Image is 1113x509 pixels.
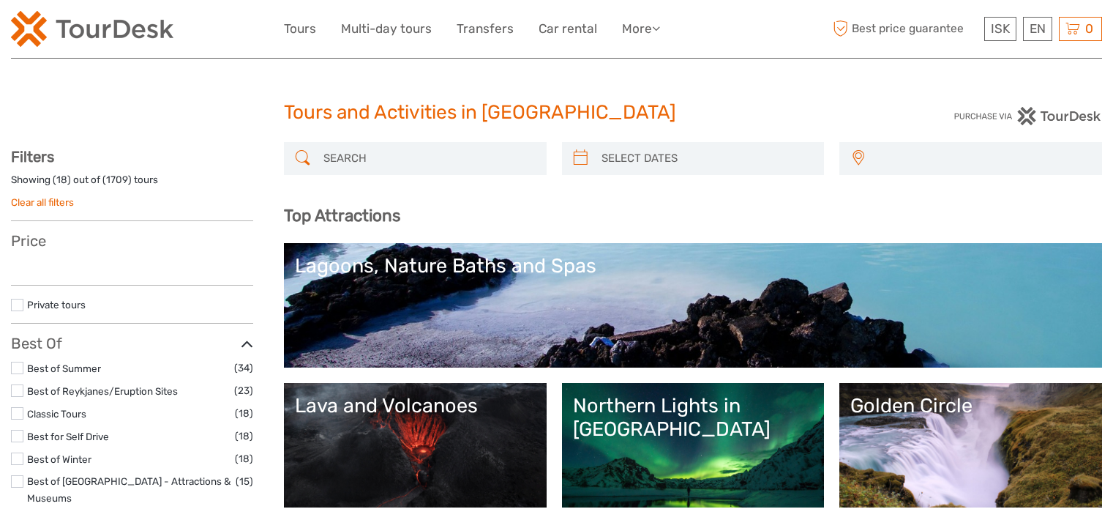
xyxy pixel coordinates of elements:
div: Golden Circle [850,394,1091,417]
span: (18) [235,450,253,467]
div: Lagoons, Nature Baths and Spas [295,254,1091,278]
b: Top Attractions [284,206,400,226]
span: (23) [234,382,253,399]
input: SELECT DATES [596,146,817,171]
img: PurchaseViaTourDesk.png [953,107,1102,125]
h1: Tours and Activities in [GEOGRAPHIC_DATA] [284,101,830,125]
a: Tours [284,18,316,40]
a: More [622,18,660,40]
a: Transfers [457,18,514,40]
strong: Filters [11,148,54,166]
div: Lava and Volcanoes [295,394,536,417]
a: Clear all filters [11,196,74,208]
a: Northern Lights in [GEOGRAPHIC_DATA] [573,394,814,497]
span: (18) [235,405,253,422]
a: Best of [GEOGRAPHIC_DATA] - Attractions & Museums [27,475,231,504]
label: 18 [56,173,67,187]
a: Private tours [27,299,86,311]
img: 120-15d4194f-c635-41b9-a512-a3cb382bfb57_logo_small.png [11,11,173,47]
a: Best of Reykjanes/Eruption Sites [27,385,178,397]
label: 1709 [106,173,128,187]
a: Lagoons, Nature Baths and Spas [295,254,1091,357]
span: ISK [991,21,1010,36]
a: Best of Winter [27,453,91,465]
a: Lava and Volcanoes [295,394,536,497]
a: Car rental [539,18,597,40]
span: Best price guarantee [829,17,981,41]
a: Best for Self Drive [27,431,109,442]
span: 0 [1083,21,1095,36]
input: SEARCH [318,146,539,171]
h3: Best Of [11,335,253,352]
div: Northern Lights in [GEOGRAPHIC_DATA] [573,394,814,442]
div: EN [1023,17,1052,41]
a: Best of Summer [27,363,101,374]
a: Multi-day tours [341,18,432,40]
a: Golden Circle [850,394,1091,497]
span: (18) [235,428,253,445]
span: (15) [236,473,253,490]
span: (34) [234,360,253,376]
a: Classic Tours [27,408,86,420]
div: Showing ( ) out of ( ) tours [11,173,253,196]
h3: Price [11,232,253,250]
